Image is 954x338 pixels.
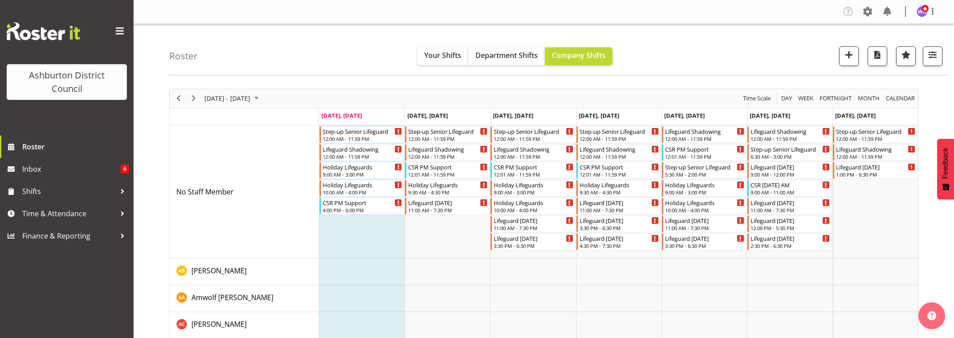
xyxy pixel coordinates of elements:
div: No Staff Member"s event - Holiday Lifeguards Begin From Friday, October 10, 2025 at 9:00:00 AM GM... [662,180,747,197]
img: help-xxl-2.png [927,311,936,320]
button: Add a new shift [839,46,859,66]
h4: Roster [169,51,198,61]
div: next period [186,89,201,108]
div: No Staff Member"s event - CSR PM Support Begin From Tuesday, October 7, 2025 at 12:01:00 AM GMT+1... [405,162,490,179]
span: [DATE], [DATE] [664,111,705,120]
div: No Staff Member"s event - Lifeguard Saturday Begin From Saturday, October 11, 2025 at 9:00:00 AM ... [747,162,832,179]
div: Lifeguard Shadowing [408,144,487,153]
div: Step-up Senior Lifeguard [665,162,744,171]
a: [PERSON_NAME] [191,265,247,276]
div: Lifeguard [DATE] [580,216,659,225]
div: No Staff Member"s event - Lifeguard Shadowing Begin From Thursday, October 9, 2025 at 12:00:00 AM... [576,144,661,161]
div: Lifeguard Shadowing [580,144,659,153]
div: Lifeguard [DATE] [751,234,830,243]
div: 12:00 AM - 11:59 PM [751,135,830,142]
div: No Staff Member"s event - CSR PM Support Begin From Wednesday, October 8, 2025 at 12:01:00 AM GMT... [491,162,575,179]
div: CSR PM Support [323,198,402,207]
span: [PERSON_NAME] [191,266,247,276]
button: Previous [173,93,185,104]
div: 12:00 AM - 11:59 PM [323,153,402,160]
div: 12:01 AM - 11:59 PM [665,153,744,160]
div: CSR [DATE] AM [751,180,830,189]
div: No Staff Member"s event - CSR PM Support Begin From Monday, October 6, 2025 at 4:00:00 PM GMT+13:... [320,198,404,214]
div: 12:00 AM - 11:59 PM [665,135,744,142]
button: Fortnight [818,93,853,104]
div: 9:00 AM - 12:00 PM [751,171,830,178]
button: Download a PDF of the roster according to the set date range. [868,46,887,66]
div: 12:00 AM - 11:59 PM [323,135,402,142]
div: 5:30 AM - 2:00 PM [665,171,744,178]
button: Highlight an important date within the roster. [896,46,916,66]
span: calendar [885,93,916,104]
div: 12:01 AM - 11:59 PM [580,171,659,178]
div: 9:00 AM - 3:00 PM [665,189,744,196]
div: No Staff Member"s event - Lifeguard Friday Begin From Friday, October 10, 2025 at 11:00:00 AM GMT... [662,215,747,232]
button: Department Shifts [468,47,545,65]
div: CSR PM Support [494,162,573,171]
div: 6:30 AM - 3:00 PM [751,153,830,160]
span: 6 [121,165,129,173]
span: Month [857,93,881,104]
div: 4:30 PM - 7:30 PM [580,242,659,249]
div: No Staff Member"s event - Lifeguard Thursday Begin From Thursday, October 9, 2025 at 4:30:00 PM G... [576,233,661,250]
div: 12:00 AM - 11:59 PM [494,135,573,142]
div: No Staff Member"s event - Lifeguard Shadowing Begin From Saturday, October 11, 2025 at 12:00:00 A... [747,126,832,143]
div: No Staff Member"s event - CSR PM Support Begin From Thursday, October 9, 2025 at 12:01:00 AM GMT+... [576,162,661,179]
div: No Staff Member"s event - Holiday Lifeguards Begin From Thursday, October 9, 2025 at 9:30:00 AM G... [576,180,661,197]
div: 12:00 AM - 11:59 PM [836,153,915,160]
div: Lifeguard Shadowing [494,144,573,153]
img: Rosterit website logo [7,22,80,40]
div: Holiday Lifeguards [665,198,744,207]
div: No Staff Member"s event - Step-up Senior Lifeguard Begin From Saturday, October 11, 2025 at 6:30:... [747,144,832,161]
div: Step-up Senior Lifeguard [408,127,487,136]
span: [DATE], [DATE] [407,111,448,120]
div: CSR PM Support [580,162,659,171]
div: No Staff Member"s event - Lifeguard Thursday Begin From Thursday, October 9, 2025 at 3:30:00 PM G... [576,215,661,232]
div: No Staff Member"s event - Step-up Senior Lifeguard Begin From Friday, October 10, 2025 at 5:30:00... [662,162,747,179]
div: Holiday Lifeguards [408,180,487,189]
div: 9:00 AM - 3:00 PM [323,171,402,178]
div: No Staff Member"s event - Lifeguard Saturday Begin From Saturday, October 11, 2025 at 11:00:00 AM... [747,198,832,214]
div: CSR PM Support [408,162,487,171]
span: [DATE] - [DATE] [203,93,251,104]
div: 9:30 AM - 4:30 PM [408,189,487,196]
div: Step-up Senior Lifeguard [323,127,402,136]
span: Time & Attendance [22,207,116,220]
img: wendy-keepa436.jpg [917,6,927,17]
span: Amwolf [PERSON_NAME] [191,293,273,302]
div: No Staff Member"s event - Step-up Senior Lifeguard Begin From Monday, October 6, 2025 at 12:00:00... [320,126,404,143]
button: Filter Shifts [923,46,942,66]
div: Step-up Senior Lifeguard [836,127,915,136]
span: [DATE], [DATE] [493,111,533,120]
div: No Staff Member"s event - Lifeguard Saturday Begin From Saturday, October 11, 2025 at 12:00:00 PM... [747,215,832,232]
div: Holiday Lifeguards [323,162,402,171]
div: 12:00 AM - 11:59 PM [408,153,487,160]
button: Month [885,93,917,104]
span: [DATE], [DATE] [750,111,790,120]
div: Lifeguard Shadowing [836,144,915,153]
span: [DATE], [DATE] [835,111,876,120]
div: No Staff Member"s event - Holiday Lifeguards Begin From Tuesday, October 7, 2025 at 9:30:00 AM GM... [405,180,490,197]
button: Timeline Day [780,93,794,104]
div: Holiday Lifeguards [665,180,744,189]
div: No Staff Member"s event - CSR PM Support Begin From Friday, October 10, 2025 at 12:01:00 AM GMT+1... [662,144,747,161]
div: 12:00 AM - 11:59 PM [494,153,573,160]
div: 9:00 AM - 3:00 PM [494,189,573,196]
button: Company Shifts [545,47,613,65]
div: No Staff Member"s event - Lifeguard Shadowing Begin From Tuesday, October 7, 2025 at 12:00:00 AM ... [405,144,490,161]
div: Lifeguard [DATE] [665,234,744,243]
span: Feedback [942,148,950,179]
div: Step-up Senior Lifeguard [494,127,573,136]
div: 9:00 AM - 11:00 AM [751,189,830,196]
div: No Staff Member"s event - CSR Saturday AM Begin From Saturday, October 11, 2025 at 9:00:00 AM GMT... [747,180,832,197]
div: Lifeguard [DATE] [836,162,915,171]
div: previous period [171,89,186,108]
span: Department Shifts [475,50,538,60]
span: Fortnight [819,93,853,104]
div: Ashburton District Council [16,69,118,95]
button: Your Shifts [417,47,468,65]
div: 10:00 AM - 4:00 PM [323,189,402,196]
div: 3:30 PM - 6:30 PM [665,242,744,249]
div: No Staff Member"s event - Holiday Lifeguards Begin From Wednesday, October 8, 2025 at 9:00:00 AM ... [491,180,575,197]
div: 11:00 AM - 7:30 PM [665,224,744,231]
